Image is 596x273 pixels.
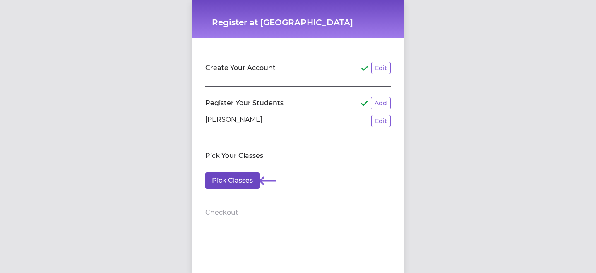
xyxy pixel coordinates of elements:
h2: Pick Your Classes [205,151,263,161]
button: Add [371,97,391,109]
h2: Register Your Students [205,98,284,108]
button: Pick Classes [205,172,260,189]
h2: Create Your Account [205,63,276,73]
p: [PERSON_NAME] [205,115,262,127]
button: Edit [371,115,391,127]
h1: Register at [GEOGRAPHIC_DATA] [212,17,384,28]
h2: Checkout [205,208,238,217]
button: Edit [371,62,391,74]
